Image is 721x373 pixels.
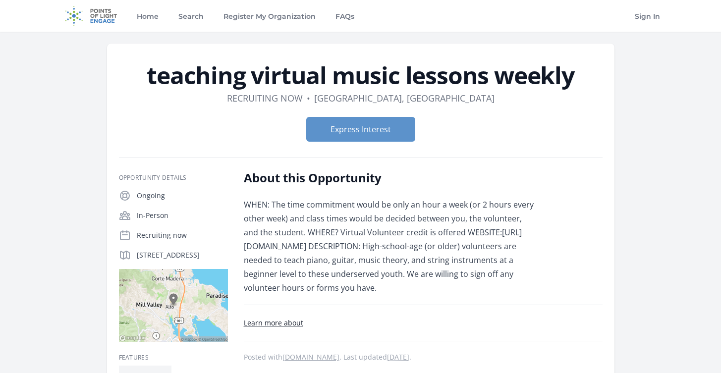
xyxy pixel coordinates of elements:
[137,230,228,240] p: Recruiting now
[137,191,228,201] p: Ongoing
[119,174,228,182] h3: Opportunity Details
[387,352,409,362] abbr: Sun, Sep 1, 2024 10:40 AM
[282,352,339,362] a: [DOMAIN_NAME]
[137,211,228,220] p: In-Person
[119,269,228,342] img: Map
[244,318,303,327] a: Learn more about
[314,91,495,105] dd: [GEOGRAPHIC_DATA], [GEOGRAPHIC_DATA]
[244,170,534,186] h2: About this Opportunity
[244,198,534,295] p: WHEN: The time commitment would be only an hour a week (or 2 hours every other week) and class ti...
[307,91,310,105] div: •
[227,91,303,105] dd: Recruiting now
[119,354,228,362] h3: Features
[306,117,415,142] button: Express Interest
[244,353,603,361] p: Posted with . Last updated .
[137,250,228,260] p: [STREET_ADDRESS]
[119,63,603,87] h1: teaching virtual music lessons weekly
